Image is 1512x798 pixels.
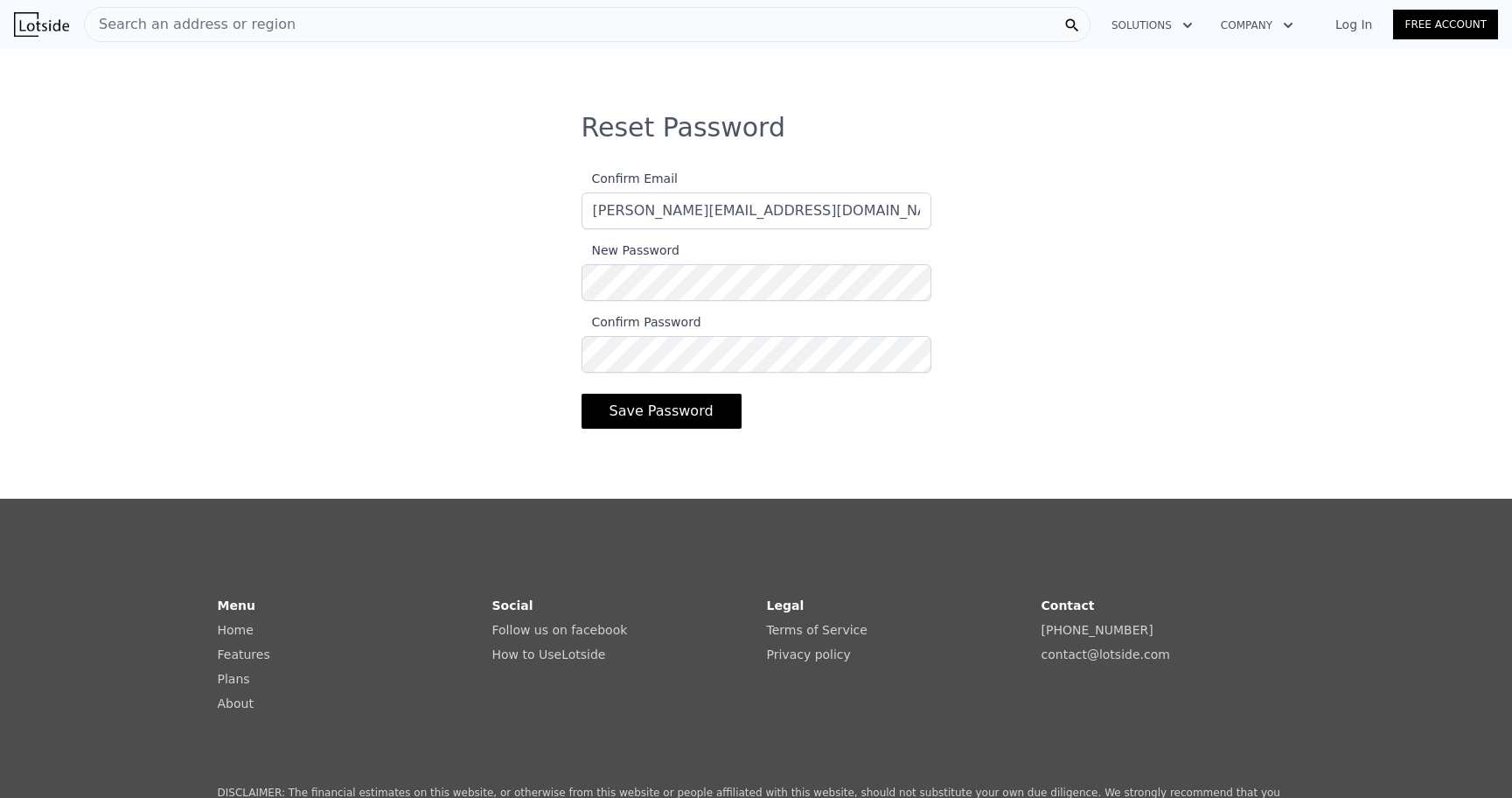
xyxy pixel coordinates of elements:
span: Confirm Password [582,315,701,329]
button: Save Password [582,394,742,429]
input: New Password [582,264,931,301]
strong: Contact [1042,598,1095,612]
span: New Password [582,243,679,257]
a: Plans [218,672,250,686]
strong: Social [492,598,533,612]
a: Free Account [1393,10,1498,39]
a: Terms of Service [767,623,867,637]
span: Search an address or region [85,14,296,35]
button: Company [1207,10,1307,41]
a: Follow us on facebook [492,623,628,637]
a: Privacy policy [767,647,851,661]
a: About [218,696,254,710]
input: Confirm Email [582,192,931,229]
strong: Legal [767,598,805,612]
span: Confirm Email [582,171,678,185]
a: Features [218,647,270,661]
img: Lotside [14,12,69,37]
a: How to UseLotside [492,647,606,661]
a: Log In [1314,16,1393,33]
strong: Menu [218,598,255,612]
h3: Reset Password [582,112,931,143]
button: Solutions [1097,10,1207,41]
a: [PHONE_NUMBER] [1042,623,1153,637]
input: Confirm Password [582,336,931,373]
a: contact@lotside.com [1042,647,1170,661]
a: Home [218,623,254,637]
